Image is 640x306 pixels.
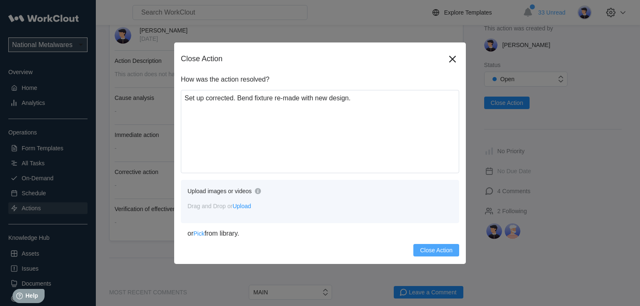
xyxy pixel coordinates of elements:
div: Close Action [181,55,446,63]
div: Upload images or videos [187,188,252,194]
span: Drag and Drop or [187,203,251,209]
span: Upload [232,203,251,209]
div: or from library. [187,230,452,237]
span: Pick [193,230,204,237]
button: Close Action [413,244,459,256]
div: How was the action resolved? [181,76,459,83]
textarea: Set up corrected. Bend fixture re-made with new design. [181,90,459,173]
span: Close Action [420,247,452,253]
